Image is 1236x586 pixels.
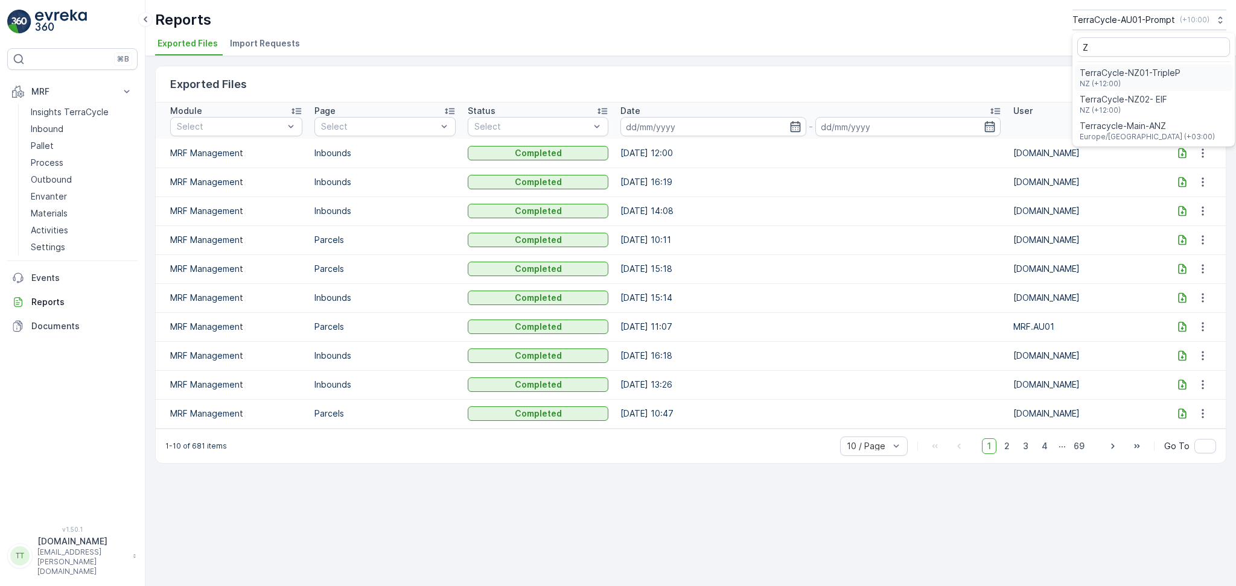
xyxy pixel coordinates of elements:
[1013,105,1033,117] p: User
[314,205,455,217] p: Inbounds
[999,438,1015,454] span: 2
[515,379,562,391] p: Completed
[515,147,562,159] p: Completed
[614,139,1007,168] td: [DATE] 12:00
[314,234,455,246] p: Parcels
[177,121,284,133] p: Select
[314,176,455,188] p: Inbounds
[468,348,608,363] button: Completed
[170,76,247,93] p: Exported Files
[614,197,1007,225] td: [DATE] 14:08
[7,535,138,576] button: TT[DOMAIN_NAME][EMAIL_ADDRESS][PERSON_NAME][DOMAIN_NAME]
[170,292,302,304] p: MRF Management
[468,320,608,334] button: Completed
[314,292,455,304] p: Inbounds
[620,117,806,136] input: dd/mm/yyyy
[26,222,138,239] a: Activities
[7,314,138,338] a: Documents
[1180,15,1209,25] p: ( +10:00 )
[614,283,1007,312] td: [DATE] 15:14
[26,137,138,154] a: Pallet
[314,321,455,333] p: Parcels
[26,171,138,188] a: Outbound
[10,546,30,566] div: TT
[1080,132,1215,142] span: Europe/[GEOGRAPHIC_DATA] (+03:00)
[230,37,300,49] span: Import Requests
[1080,79,1180,89] span: NZ (+12:00)
[1072,14,1175,26] p: TerraCycle-AU01-Prompt
[31,86,113,98] p: MRF
[31,296,133,308] p: Reports
[31,140,54,152] p: Pallet
[37,547,127,576] p: [EMAIL_ADDRESS][PERSON_NAME][DOMAIN_NAME]
[1059,438,1066,454] p: ...
[31,241,65,253] p: Settings
[1018,438,1034,454] span: 3
[7,266,138,290] a: Events
[7,290,138,314] a: Reports
[1013,292,1154,304] p: [DOMAIN_NAME]
[1013,147,1154,159] p: [DOMAIN_NAME]
[35,10,87,34] img: logo_light-DOdMpM7g.png
[614,168,1007,197] td: [DATE] 16:19
[31,207,68,219] p: Materials
[155,10,211,30] p: Reports
[1013,176,1154,188] p: [DOMAIN_NAME]
[982,438,996,454] span: 1
[170,408,302,420] p: MRF Management
[1013,263,1154,275] p: [DOMAIN_NAME]
[7,526,138,533] span: v 1.50.1
[26,188,138,205] a: Envanter
[31,272,133,284] p: Events
[170,176,302,188] p: MRF Management
[1080,106,1167,115] span: NZ (+12:00)
[1164,440,1190,452] span: Go To
[1068,438,1090,454] span: 69
[31,224,68,236] p: Activities
[468,233,608,247] button: Completed
[1077,37,1230,57] input: Search...
[170,147,302,159] p: MRF Management
[1080,93,1167,106] span: TerraCycle-NZ02- EIF
[515,205,562,217] p: Completed
[26,205,138,222] a: Materials
[1080,120,1215,132] span: Terracycle-Main-ANZ
[468,291,608,305] button: Completed
[614,225,1007,254] td: [DATE] 10:11
[26,239,138,256] a: Settings
[515,176,562,188] p: Completed
[468,105,495,117] p: Status
[31,174,72,186] p: Outbound
[7,80,138,104] button: MRF
[31,123,63,135] p: Inbound
[7,10,31,34] img: logo
[321,121,436,133] p: Select
[170,105,202,117] p: Module
[314,147,455,159] p: Inbounds
[170,263,302,275] p: MRF Management
[1013,350,1154,362] p: [DOMAIN_NAME]
[515,321,562,333] p: Completed
[314,350,455,362] p: Inbounds
[468,175,608,189] button: Completed
[474,121,590,133] p: Select
[31,157,63,169] p: Process
[26,154,138,171] a: Process
[170,321,302,333] p: MRF Management
[815,117,1001,136] input: dd/mm/yyyy
[1013,321,1154,333] p: MRF.AU01
[165,441,227,451] p: 1-10 of 681 items
[614,254,1007,283] td: [DATE] 15:18
[515,263,562,275] p: Completed
[1013,408,1154,420] p: [DOMAIN_NAME]
[468,377,608,392] button: Completed
[515,350,562,362] p: Completed
[170,379,302,391] p: MRF Management
[158,37,218,49] span: Exported Files
[26,121,138,137] a: Inbound
[1072,10,1226,30] button: TerraCycle-AU01-Prompt(+10:00)
[117,54,129,64] p: ⌘B
[1080,67,1180,79] span: TerraCycle-NZ01-TripleP
[314,263,455,275] p: Parcels
[614,312,1007,341] td: [DATE] 11:07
